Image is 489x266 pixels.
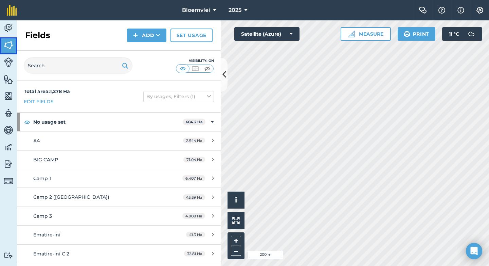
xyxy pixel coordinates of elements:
img: svg+xml;base64,PHN2ZyB4bWxucz0iaHR0cDovL3d3dy53My5vcmcvMjAwMC9zdmciIHdpZHRoPSI1MCIgaGVpZ2h0PSI0MC... [179,65,187,72]
button: – [231,246,241,256]
img: svg+xml;base64,PHN2ZyB4bWxucz0iaHR0cDovL3d3dy53My5vcmcvMjAwMC9zdmciIHdpZHRoPSIxOSIgaGVpZ2h0PSIyNC... [122,61,128,70]
img: A cog icon [476,7,484,14]
span: Ematire-ini [33,232,60,238]
img: svg+xml;base64,PHN2ZyB4bWxucz0iaHR0cDovL3d3dy53My5vcmcvMjAwMC9zdmciIHdpZHRoPSIxOSIgaGVpZ2h0PSIyNC... [404,30,410,38]
div: Open Intercom Messenger [466,243,482,259]
span: 2.544 Ha [183,138,205,143]
h2: Fields [25,30,50,41]
strong: Total area : 1,278 Ha [24,88,70,94]
img: svg+xml;base64,PD94bWwgdmVyc2lvbj0iMS4wIiBlbmNvZGluZz0idXRmLTgiPz4KPCEtLSBHZW5lcmF0b3I6IEFkb2JlIE... [4,23,13,33]
a: Camp 2 ([GEOGRAPHIC_DATA])45.59 Ha [17,188,221,206]
img: svg+xml;base64,PD94bWwgdmVyc2lvbj0iMS4wIiBlbmNvZGluZz0idXRmLTgiPz4KPCEtLSBHZW5lcmF0b3I6IEFkb2JlIE... [4,252,13,259]
img: svg+xml;base64,PHN2ZyB4bWxucz0iaHR0cDovL3d3dy53My5vcmcvMjAwMC9zdmciIHdpZHRoPSIxNCIgaGVpZ2h0PSIyNC... [133,31,138,39]
span: 2025 [229,6,241,14]
a: Camp 34.908 Ha [17,207,221,225]
img: svg+xml;base64,PD94bWwgdmVyc2lvbj0iMS4wIiBlbmNvZGluZz0idXRmLTgiPz4KPCEtLSBHZW5lcmF0b3I6IEFkb2JlIE... [4,125,13,135]
img: Two speech bubbles overlapping with the left bubble in the forefront [419,7,427,14]
span: 4.908 Ha [182,213,205,219]
span: 71.04 Ha [183,157,205,162]
span: 41.3 Ha [186,232,205,237]
img: fieldmargin Logo [7,5,17,16]
span: BIG CAMP [33,157,58,163]
a: Ematire-ini41.3 Ha [17,226,221,244]
button: 11 °C [442,27,482,41]
span: Camp 3 [33,213,52,219]
span: Camp 2 ([GEOGRAPHIC_DATA]) [33,194,109,200]
img: svg+xml;base64,PD94bWwgdmVyc2lvbj0iMS4wIiBlbmNvZGluZz0idXRmLTgiPz4KPCEtLSBHZW5lcmF0b3I6IEFkb2JlIE... [4,159,13,169]
img: Ruler icon [348,31,355,37]
a: Ematire-ini C 232.81 Ha [17,245,221,263]
div: No usage set604.2 Ha [17,113,221,131]
button: By usages, Filters (1) [143,91,214,102]
input: Search [24,57,132,74]
img: svg+xml;base64,PHN2ZyB4bWxucz0iaHR0cDovL3d3dy53My5vcmcvMjAwMC9zdmciIHdpZHRoPSI1MCIgaGVpZ2h0PSI0MC... [191,65,199,72]
a: Camp 16.407 Ha [17,169,221,188]
img: svg+xml;base64,PD94bWwgdmVyc2lvbj0iMS4wIiBlbmNvZGluZz0idXRmLTgiPz4KPCEtLSBHZW5lcmF0b3I6IEFkb2JlIE... [4,142,13,152]
img: svg+xml;base64,PD94bWwgdmVyc2lvbj0iMS4wIiBlbmNvZGluZz0idXRmLTgiPz4KPCEtLSBHZW5lcmF0b3I6IEFkb2JlIE... [4,108,13,118]
img: svg+xml;base64,PHN2ZyB4bWxucz0iaHR0cDovL3d3dy53My5vcmcvMjAwMC9zdmciIHdpZHRoPSIxOCIgaGVpZ2h0PSIyNC... [24,118,30,126]
a: A42.544 Ha [17,131,221,150]
img: svg+xml;base64,PHN2ZyB4bWxucz0iaHR0cDovL3d3dy53My5vcmcvMjAwMC9zdmciIHdpZHRoPSI1NiIgaGVpZ2h0PSI2MC... [4,91,13,101]
span: 45.59 Ha [183,194,205,200]
img: svg+xml;base64,PHN2ZyB4bWxucz0iaHR0cDovL3d3dy53My5vcmcvMjAwMC9zdmciIHdpZHRoPSI1MCIgaGVpZ2h0PSI0MC... [203,65,212,72]
button: Add [127,29,166,42]
img: svg+xml;base64,PHN2ZyB4bWxucz0iaHR0cDovL3d3dy53My5vcmcvMjAwMC9zdmciIHdpZHRoPSIxNyIgaGVpZ2h0PSIxNy... [457,6,464,14]
a: BIG CAMP71.04 Ha [17,150,221,169]
img: svg+xml;base64,PD94bWwgdmVyc2lvbj0iMS4wIiBlbmNvZGluZz0idXRmLTgiPz4KPCEtLSBHZW5lcmF0b3I6IEFkb2JlIE... [4,57,13,67]
img: svg+xml;base64,PHN2ZyB4bWxucz0iaHR0cDovL3d3dy53My5vcmcvMjAwMC9zdmciIHdpZHRoPSI1NiIgaGVpZ2h0PSI2MC... [4,74,13,84]
img: svg+xml;base64,PD94bWwgdmVyc2lvbj0iMS4wIiBlbmNvZGluZz0idXRmLTgiPz4KPCEtLSBHZW5lcmF0b3I6IEFkb2JlIE... [465,27,478,41]
img: Four arrows, one pointing top left, one top right, one bottom right and the last bottom left [232,217,240,224]
span: A4 [33,138,40,144]
span: Bloemvlei [182,6,210,14]
button: Print [398,27,436,41]
button: Measure [341,27,391,41]
span: i [235,196,237,204]
button: + [231,236,241,246]
div: Visibility: On [176,58,214,64]
span: 6.407 Ha [182,175,205,181]
img: A question mark icon [438,7,446,14]
strong: No usage set [33,113,183,131]
button: i [228,192,244,209]
span: Camp 1 [33,175,51,181]
img: svg+xml;base64,PHN2ZyB4bWxucz0iaHR0cDovL3d3dy53My5vcmcvMjAwMC9zdmciIHdpZHRoPSI1NiIgaGVpZ2h0PSI2MC... [4,40,13,50]
strong: 604.2 Ha [186,120,203,124]
span: 11 ° C [449,27,459,41]
a: Edit fields [24,98,54,105]
img: svg+xml;base64,PD94bWwgdmVyc2lvbj0iMS4wIiBlbmNvZGluZz0idXRmLTgiPz4KPCEtLSBHZW5lcmF0b3I6IEFkb2JlIE... [4,176,13,186]
span: 32.81 Ha [184,251,205,256]
button: Satellite (Azure) [234,27,300,41]
span: Ematire-ini C 2 [33,251,69,257]
a: Set usage [170,29,213,42]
